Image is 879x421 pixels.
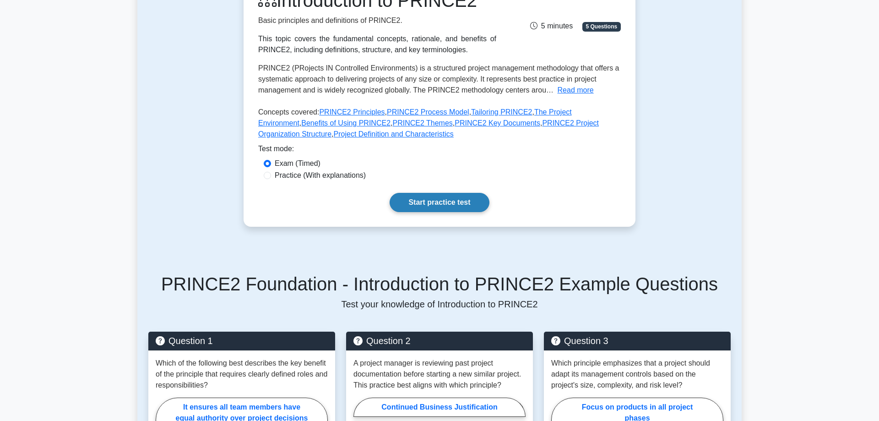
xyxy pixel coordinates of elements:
[275,158,320,169] label: Exam (Timed)
[319,108,385,116] a: PRINCE2 Principles
[258,108,572,127] a: The Project Environment
[353,358,526,391] p: A project manager is reviewing past project documentation before starting a new similar project. ...
[582,22,621,31] span: 5 Questions
[301,119,391,127] a: Benefits of Using PRINCE2
[258,143,621,158] div: Test mode:
[390,193,489,212] a: Start practice test
[156,335,328,346] h5: Question 1
[258,15,496,26] p: Basic principles and definitions of PRINCE2.
[334,130,454,138] a: Project Definition and Characteristics
[387,108,469,116] a: PRINCE2 Process Model
[392,119,452,127] a: PRINCE2 Themes
[156,358,328,391] p: Which of the following best describes the key benefit of the principle that requires clearly defi...
[275,170,366,181] label: Practice (With explanations)
[558,85,594,96] button: Read more
[258,107,621,143] p: Concepts covered: , , , , , , , ,
[148,299,731,310] p: Test your knowledge of Introduction to PRINCE2
[455,119,540,127] a: PRINCE2 Key Documents
[551,335,723,346] h5: Question 3
[258,64,619,94] span: PRINCE2 (PRojects IN Controlled Environments) is a structured project management methodology that...
[353,335,526,346] h5: Question 2
[353,398,526,417] label: Continued Business Justification
[258,33,496,55] div: This topic covers the fundamental concepts, rationale, and benefits of PRINCE2, including definit...
[551,358,723,391] p: Which principle emphasizes that a project should adapt its management controls based on the proje...
[148,273,731,295] h5: PRINCE2 Foundation - Introduction to PRINCE2 Example Questions
[530,22,573,30] span: 5 minutes
[471,108,532,116] a: Tailoring PRINCE2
